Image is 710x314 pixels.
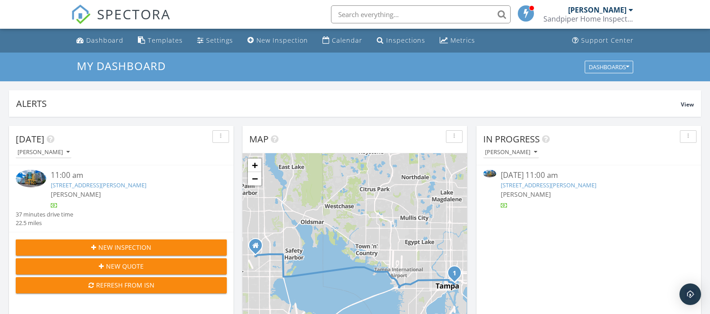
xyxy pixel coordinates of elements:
input: Search everything... [331,5,511,23]
span: New Inspection [98,243,151,252]
div: 1120 E Kennedy Blvd UNIT 1021, Tampa, FL 33602 [454,273,460,278]
a: Zoom out [248,172,261,186]
span: My Dashboard [77,58,166,73]
button: [PERSON_NAME] [16,146,71,159]
div: 2095 Sunset Point Rd , Clearwater FL 33765 [256,245,261,251]
button: New Quote [16,258,227,274]
div: Calendar [332,36,362,44]
a: [DATE] 11:00 am [STREET_ADDRESS][PERSON_NAME] [PERSON_NAME] [483,170,694,210]
div: Templates [148,36,183,44]
div: Metrics [450,36,475,44]
span: View [681,101,694,108]
div: [PERSON_NAME] [18,149,70,155]
a: Calendar [319,32,366,49]
div: Open Intercom Messenger [679,283,701,305]
a: New Inspection [244,32,312,49]
button: [PERSON_NAME] [483,146,539,159]
button: Refresh from ISN [16,277,227,293]
div: [PERSON_NAME] [568,5,626,14]
div: [DATE] 11:00 am [501,170,677,181]
div: Refresh from ISN [23,280,220,290]
a: Zoom in [248,159,261,172]
span: [PERSON_NAME] [501,190,551,199]
span: In Progress [483,133,540,145]
button: Dashboards [585,61,633,73]
img: 9572154%2Fcover_photos%2FIc2eX8P7fuwqwLS4C2ia%2Fsmall.jpeg [16,170,46,187]
a: [STREET_ADDRESS][PERSON_NAME] [51,181,146,189]
a: SPECTORA [71,12,171,31]
div: New Inspection [256,36,308,44]
img: 9572154%2Fcover_photos%2FIc2eX8P7fuwqwLS4C2ia%2Fsmall.jpeg [483,170,496,177]
span: SPECTORA [97,4,171,23]
div: Sandpiper Home Inspections LLC [543,14,633,23]
span: Map [249,133,269,145]
div: [PERSON_NAME] [485,149,537,155]
div: 37 minutes drive time [16,210,73,219]
div: 11:00 am [51,170,209,181]
a: Inspections [373,32,429,49]
div: Support Center [581,36,634,44]
span: [DATE] [16,133,44,145]
a: Settings [194,32,237,49]
a: Templates [134,32,186,49]
div: Alerts [16,97,681,110]
a: 11:00 am [STREET_ADDRESS][PERSON_NAME] [PERSON_NAME] 37 minutes drive time 22.5 miles [16,170,227,227]
div: Dashboard [86,36,123,44]
a: Metrics [436,32,479,49]
img: The Best Home Inspection Software - Spectora [71,4,91,24]
span: [PERSON_NAME] [51,190,101,199]
div: Inspections [386,36,425,44]
i: 1 [453,270,456,277]
div: 22.5 miles [16,219,73,227]
a: Support Center [569,32,637,49]
a: [STREET_ADDRESS][PERSON_NAME] [501,181,596,189]
button: New Inspection [16,239,227,256]
div: Settings [206,36,233,44]
div: Dashboards [589,64,629,70]
a: Dashboard [73,32,127,49]
span: New Quote [106,261,144,271]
